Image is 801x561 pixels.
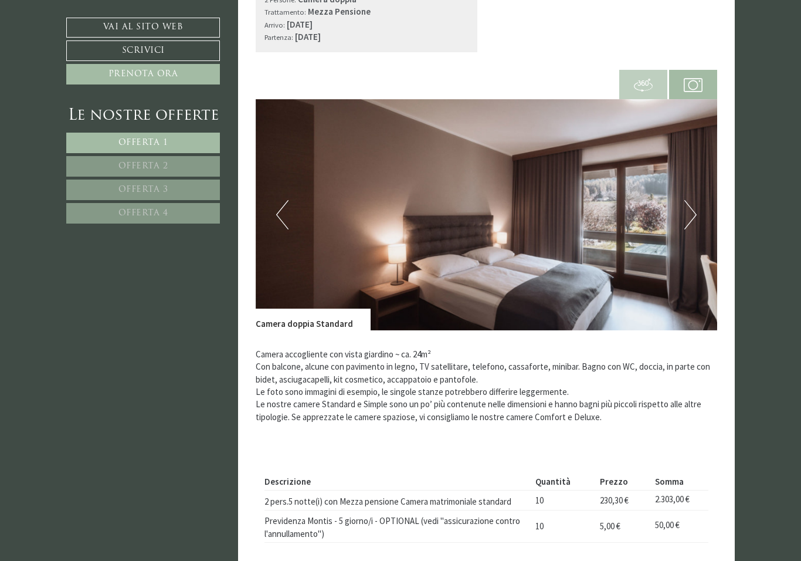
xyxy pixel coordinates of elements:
[66,18,220,38] a: Vai al sito web
[118,185,168,194] span: Offerta 3
[531,473,596,490] th: Quantità
[66,64,220,85] a: Prenota ora
[634,76,653,94] img: 360-grad.svg
[212,9,251,28] div: [DATE]
[256,309,371,330] div: Camera doppia Standard
[600,521,620,532] span: 5,00 €
[18,33,155,42] div: Montis – Active Nature Spa
[9,31,161,65] div: Buon giorno, come possiamo aiutarla?
[276,200,289,229] button: Previous
[684,200,697,229] button: Next
[295,31,321,42] b: [DATE]
[651,473,708,490] th: Somma
[66,40,220,61] a: Scrivici
[256,348,718,424] p: Camera accogliente con vista giardino ~ ca. 24m² Con balcone, alcune con pavimento in legno, TV s...
[651,491,708,511] td: 2.303,00 €
[287,19,313,30] b: [DATE]
[264,20,285,29] small: Arrivo:
[18,55,155,62] small: 18:44
[118,162,168,171] span: Offerta 2
[651,510,708,542] td: 50,00 €
[264,7,306,16] small: Trattamento:
[398,309,463,330] button: Invia
[66,105,220,127] div: Le nostre offerte
[118,138,168,147] span: Offerta 1
[531,491,596,511] td: 10
[264,473,531,490] th: Descrizione
[264,491,531,511] td: 2 pers.5 notte(i) con Mezza pensione Camera matrimoniale standard
[531,510,596,542] td: 10
[264,510,531,542] td: Previdenza Montis - 5 giorno/i - OPTIONAL (vedi "assicurazione contro l'annullamento")
[264,32,293,42] small: Partenza:
[684,76,702,94] img: camera.svg
[308,6,371,17] b: Mezza Pensione
[596,473,651,490] th: Prezzo
[118,209,168,218] span: Offerta 4
[256,99,718,330] img: image
[600,495,629,506] span: 230,30 €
